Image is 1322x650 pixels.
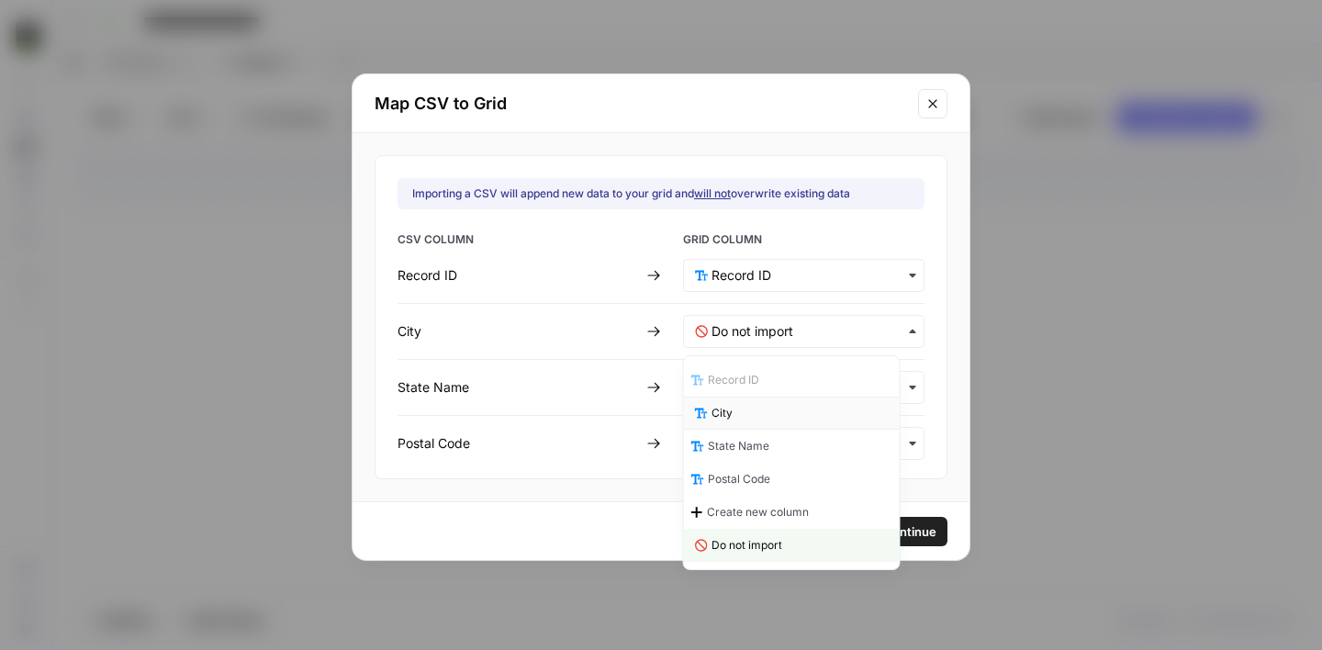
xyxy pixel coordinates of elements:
[711,405,733,421] span: City
[398,231,639,252] span: CSV COLUMN
[711,266,913,285] input: Record ID
[711,537,782,554] span: Do not import
[398,434,639,453] div: Postal Code
[883,522,936,541] span: Continue
[708,471,770,487] span: Postal Code
[398,378,639,397] div: State Name
[872,517,947,546] button: Continue
[711,322,913,341] input: Do not import
[412,185,850,202] div: Importing a CSV will append new data to your grid and overwrite existing data
[708,438,769,454] span: State Name
[398,266,639,285] div: Record ID
[707,504,809,521] span: Create new column
[708,372,759,388] span: Record ID
[398,322,639,341] div: City
[918,89,947,118] button: Close modal
[683,231,924,252] span: GRID COLUMN
[694,186,731,200] u: will not
[375,91,907,117] h2: Map CSV to Grid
